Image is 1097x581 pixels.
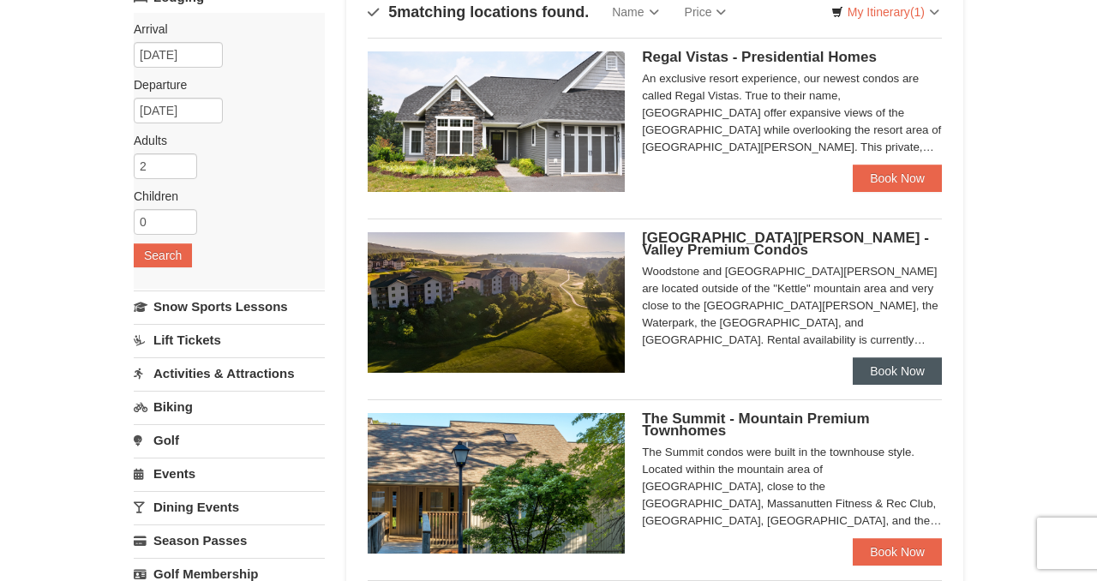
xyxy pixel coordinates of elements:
[853,357,942,385] a: Book Now
[134,524,325,556] a: Season Passes
[134,243,192,267] button: Search
[134,324,325,356] a: Lift Tickets
[368,51,625,192] img: 19218991-1-902409a9.jpg
[642,444,942,530] div: The Summit condos were built in the townhouse style. Located within the mountain area of [GEOGRAP...
[134,21,312,38] label: Arrival
[642,263,942,349] div: Woodstone and [GEOGRAPHIC_DATA][PERSON_NAME] are located outside of the "Kettle" mountain area an...
[134,188,312,205] label: Children
[134,76,312,93] label: Departure
[134,391,325,422] a: Biking
[642,49,877,65] span: Regal Vistas - Presidential Homes
[368,3,589,21] h4: matching locations found.
[388,3,397,21] span: 5
[368,413,625,554] img: 19219034-1-0eee7e00.jpg
[134,424,325,456] a: Golf
[642,230,929,258] span: [GEOGRAPHIC_DATA][PERSON_NAME] - Valley Premium Condos
[134,357,325,389] a: Activities & Attractions
[134,491,325,523] a: Dining Events
[642,410,869,439] span: The Summit - Mountain Premium Townhomes
[853,538,942,566] a: Book Now
[642,70,942,156] div: An exclusive resort experience, our newest condos are called Regal Vistas. True to their name, [G...
[368,232,625,373] img: 19219041-4-ec11c166.jpg
[134,290,325,322] a: Snow Sports Lessons
[853,165,942,192] a: Book Now
[134,458,325,489] a: Events
[910,5,925,19] span: (1)
[134,132,312,149] label: Adults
